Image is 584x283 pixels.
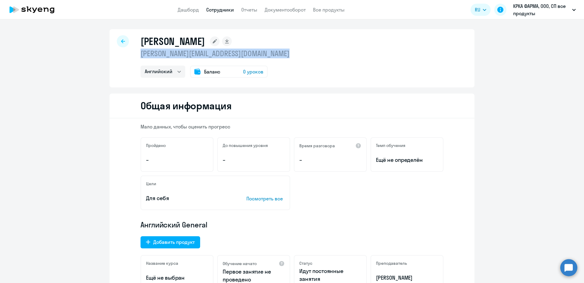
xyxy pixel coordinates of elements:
[299,143,335,148] h5: Время разговора
[141,49,290,58] p: [PERSON_NAME][EMAIL_ADDRESS][DOMAIN_NAME]
[471,4,491,16] button: RU
[475,6,480,13] span: RU
[146,274,208,282] p: Ещё не выбран
[299,156,361,164] p: –
[510,2,579,17] button: КРКА ФАРМА, ООО, СП все продукты
[141,220,207,230] span: Английский General
[299,267,361,283] p: Идут постоянные занятия
[513,2,570,17] p: КРКА ФАРМА, ООО, СП все продукты
[223,156,285,164] p: –
[246,195,285,202] p: Посмотреть все
[376,274,438,282] p: [PERSON_NAME]
[376,143,405,148] h5: Темп обучения
[313,7,345,13] a: Все продукты
[376,156,438,164] span: Ещё не определён
[146,181,156,186] h5: Цели
[141,100,231,112] h2: Общая информация
[146,261,178,266] h5: Название курса
[241,7,257,13] a: Отчеты
[141,35,205,47] h1: [PERSON_NAME]
[146,194,228,202] p: Для себя
[141,123,443,130] p: Мало данных, чтобы оценить прогресс
[178,7,199,13] a: Дашборд
[146,143,166,148] h5: Пройдено
[299,261,312,266] h5: Статус
[146,156,208,164] p: –
[223,261,257,266] h5: Обучение начато
[376,261,407,266] h5: Преподаватель
[204,68,220,75] span: Баланс
[223,143,268,148] h5: До повышения уровня
[243,68,263,75] span: 0 уроков
[141,236,200,248] button: Добавить продукт
[153,238,195,246] div: Добавить продукт
[206,7,234,13] a: Сотрудники
[265,7,306,13] a: Документооборот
